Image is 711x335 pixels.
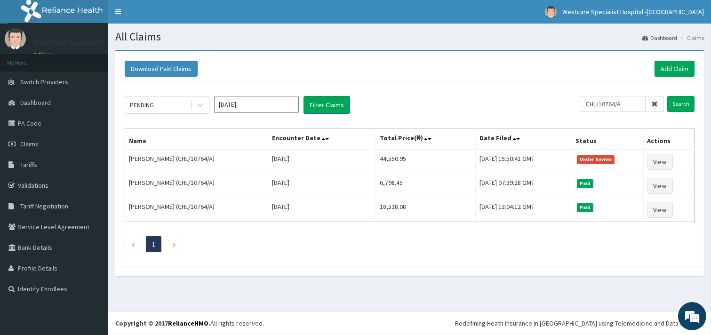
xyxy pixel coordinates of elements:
[642,34,677,42] a: Dashboard
[577,179,594,188] span: Paid
[562,8,704,16] span: Westcare Specialist Hospital -[GEOGRAPHIC_DATA]
[125,174,268,198] td: [PERSON_NAME] (CHL/10764/A)
[125,61,198,77] button: Download Paid Claims
[152,240,155,248] a: Page 1 is your current page
[115,319,210,327] strong: Copyright © 2017 .
[268,174,375,198] td: [DATE]
[572,128,643,150] th: Status
[475,128,572,150] th: Date Filed
[20,202,68,210] span: Tariff Negotiation
[125,150,268,174] td: [PERSON_NAME] (CHL/10764/A)
[168,319,208,327] a: RelianceHMO
[17,47,38,71] img: d_794563401_company_1708531726252_794563401
[5,230,179,263] textarea: Type your message and hit 'Enter'
[115,31,704,43] h1: All Claims
[655,61,695,77] a: Add Claim
[475,150,572,174] td: [DATE] 15:50:41 GMT
[577,203,594,212] span: Paid
[33,38,221,47] p: Westcare Specialist Hospital -[GEOGRAPHIC_DATA]
[475,174,572,198] td: [DATE] 07:39:28 GMT
[375,150,475,174] td: 44,550.95
[172,240,176,248] a: Next page
[20,140,39,148] span: Claims
[667,96,695,112] input: Search
[55,105,130,200] span: We're online!
[647,154,673,170] a: View
[647,178,673,194] a: View
[49,53,158,65] div: Chat with us now
[268,128,375,150] th: Encounter Date
[268,198,375,222] td: [DATE]
[125,198,268,222] td: [PERSON_NAME] (CHL/10764/A)
[304,96,350,114] button: Filter Claims
[647,202,673,218] a: View
[545,6,557,18] img: User Image
[125,128,268,150] th: Name
[475,198,572,222] td: [DATE] 13:04:12 GMT
[108,311,711,335] footer: All rights reserved.
[643,128,694,150] th: Actions
[33,51,56,58] a: Online
[131,240,135,248] a: Previous page
[20,78,68,86] span: Switch Providers
[678,34,704,42] li: Claims
[375,198,475,222] td: 18,538.08
[20,160,37,169] span: Tariffs
[375,128,475,150] th: Total Price(₦)
[20,98,51,107] span: Dashboard
[130,100,154,110] div: PENDING
[154,5,177,27] div: Minimize live chat window
[214,96,299,113] input: Select Month and Year
[577,155,615,164] span: Under Review
[268,150,375,174] td: [DATE]
[455,319,704,328] div: Redefining Heath Insurance in [GEOGRAPHIC_DATA] using Telemedicine and Data Science!
[580,96,646,112] input: Search by HMO ID
[5,28,26,49] img: User Image
[375,174,475,198] td: 6,798.45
